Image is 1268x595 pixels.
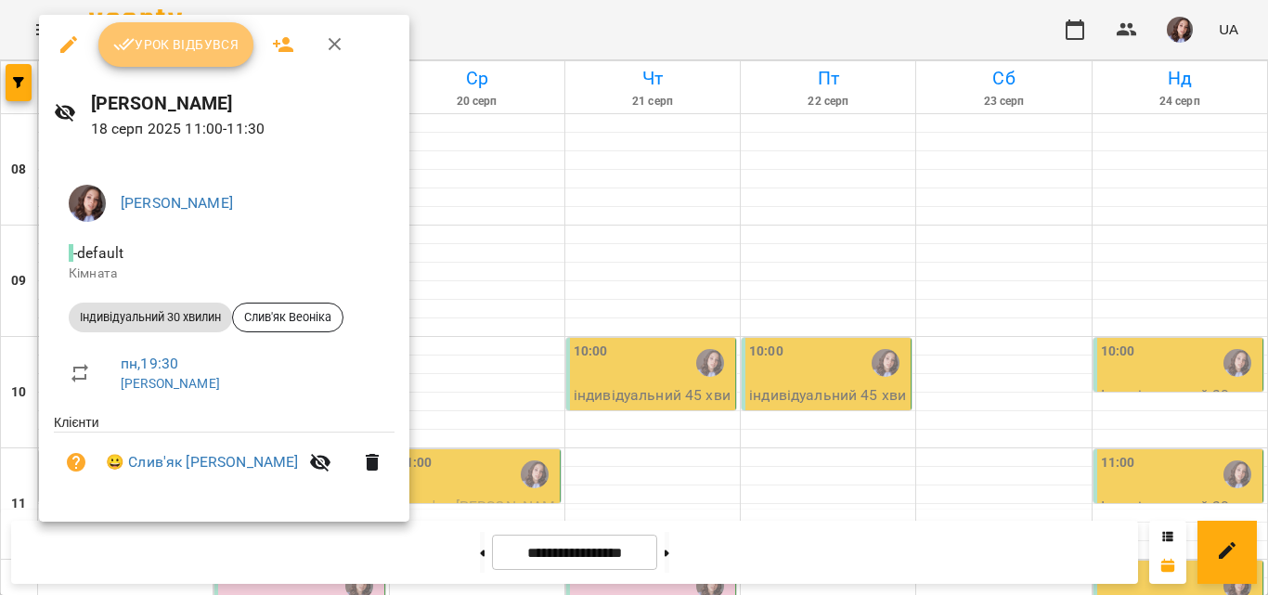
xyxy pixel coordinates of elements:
a: 😀 Слив'як [PERSON_NAME] [106,451,298,473]
ul: Клієнти [54,413,395,499]
a: [PERSON_NAME] [121,376,220,391]
span: - default [69,244,127,262]
a: [PERSON_NAME] [121,194,233,212]
span: Урок відбувся [113,33,239,56]
img: 8e6d9769290247367f0f90eeedd3a5ee.jpg [69,185,106,222]
div: Слив'як Веоніка [232,303,343,332]
p: 18 серп 2025 11:00 - 11:30 [91,118,395,140]
span: Індивідуальний 30 хвилин [69,309,232,326]
span: Слив'як Веоніка [233,309,343,326]
a: пн , 19:30 [121,355,178,372]
button: Візит ще не сплачено. Додати оплату? [54,440,98,485]
h6: [PERSON_NAME] [91,89,395,118]
p: Кімната [69,265,380,283]
button: Урок відбувся [98,22,254,67]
